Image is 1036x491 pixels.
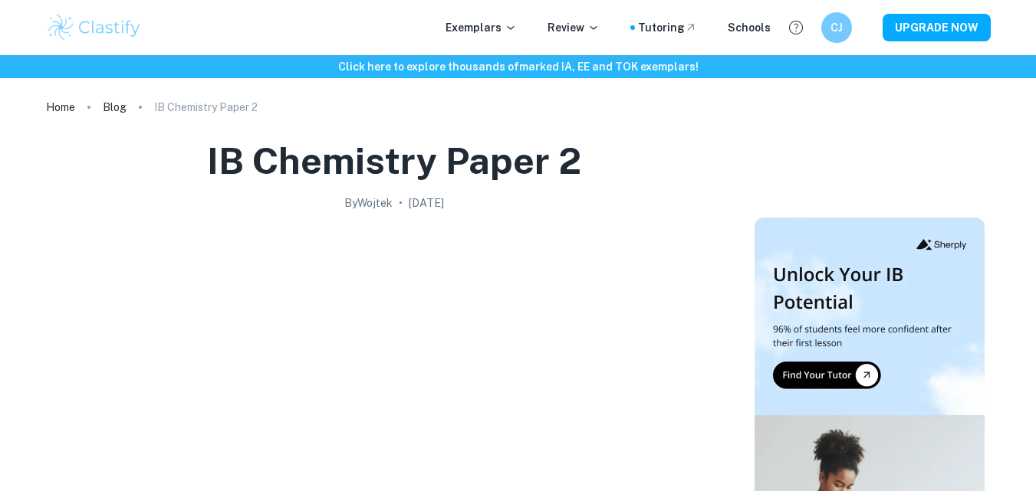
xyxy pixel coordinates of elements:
h6: Click here to explore thousands of marked IA, EE and TOK exemplars ! [3,58,1033,75]
p: • [399,195,403,211]
a: Schools [728,19,771,36]
p: Exemplars [446,19,517,36]
a: Blog [103,97,127,118]
h2: [DATE] [409,195,444,211]
h1: IB Chemistry Paper 2 [207,136,581,185]
h2: By Wojtek [344,195,393,211]
button: CJ [821,12,852,43]
button: UPGRADE NOW [883,14,991,41]
a: Home [46,97,75,118]
img: Clastify logo [46,12,143,43]
button: Help and Feedback [783,15,809,41]
a: Tutoring [638,19,697,36]
p: IB Chemistry Paper 2 [154,99,258,116]
h6: CJ [827,19,845,36]
p: Review [548,19,600,36]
